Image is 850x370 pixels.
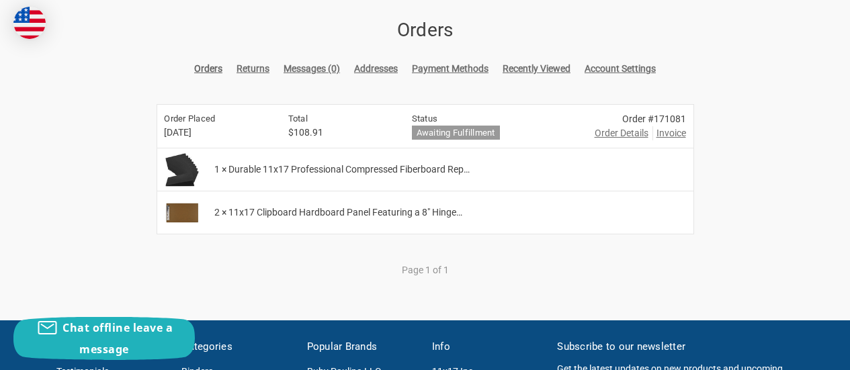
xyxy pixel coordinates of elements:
a: Payment Methods [412,62,488,76]
span: 2 × 11x17 Clipboard Hardboard Panel Featuring a 8" Hinge… [214,205,462,220]
h6: Total [288,112,390,126]
h5: Categories [181,339,292,355]
h1: Orders [157,16,694,44]
h6: Awaiting fulfillment [412,126,500,140]
h6: Status [412,112,570,126]
span: Invoice [656,126,686,140]
h5: Info [432,339,543,355]
a: Returns [237,62,269,76]
a: Orders [194,62,222,76]
a: Messages (0) [284,62,340,76]
h5: Subscribe to our newsletter [557,339,794,355]
img: 11" x17" Premium Fiberboard Report Protection | Metal Fastener Securing System | Sophisticated Pa... [160,153,204,187]
h5: Popular Brands [307,339,418,355]
div: Order #171081 [592,112,686,126]
img: duty and tax information for United States [13,7,46,39]
h6: Order Placed [164,112,266,126]
a: Order Details [595,126,648,140]
a: Recently Viewed [503,62,570,76]
span: $108.91 [288,126,390,140]
span: [DATE] [164,126,266,140]
img: 11x17 Clipboard Hardboard Panel Featuring a 8" Hinge Clip Brown [160,196,204,230]
span: 1 × Durable 11x17 Professional Compressed Fiberboard Rep… [214,163,470,177]
a: Addresses [354,62,398,76]
li: Page 1 of 1 [401,263,450,278]
button: Chat offline leave a message [13,317,195,360]
a: Account Settings [585,62,656,76]
span: Chat offline leave a message [62,320,173,357]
